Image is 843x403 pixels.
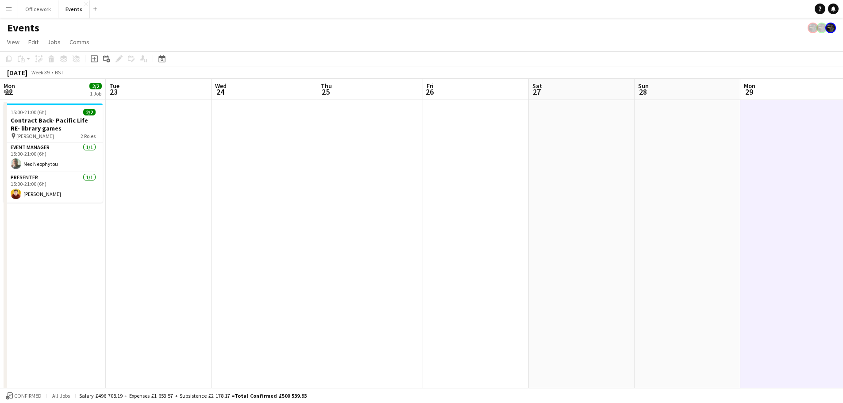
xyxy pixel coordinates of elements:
[214,87,227,97] span: 24
[69,38,89,46] span: Comms
[89,83,102,89] span: 2/2
[825,23,836,33] app-user-avatar: Blue Hat
[532,82,542,90] span: Sat
[44,36,64,48] a: Jobs
[50,392,72,399] span: All jobs
[14,393,42,399] span: Confirmed
[4,391,43,401] button: Confirmed
[319,87,332,97] span: 25
[4,116,103,132] h3: Contract Back- Pacific Life RE- library games
[4,173,103,203] app-card-role: Presenter1/115:00-21:00 (6h)[PERSON_NAME]
[18,0,58,18] button: Office work
[531,87,542,97] span: 27
[7,68,27,77] div: [DATE]
[66,36,93,48] a: Comms
[7,21,39,35] h1: Events
[29,69,51,76] span: Week 39
[744,82,755,90] span: Mon
[25,36,42,48] a: Edit
[28,38,38,46] span: Edit
[79,392,307,399] div: Salary £496 708.19 + Expenses £1 653.57 + Subsistence £2 178.17 =
[4,104,103,203] app-job-card: 15:00-21:00 (6h)2/2Contract Back- Pacific Life RE- library games [PERSON_NAME]2 RolesEvent Manage...
[215,82,227,90] span: Wed
[90,90,101,97] div: 1 Job
[16,133,54,139] span: [PERSON_NAME]
[83,109,96,115] span: 2/2
[427,82,434,90] span: Fri
[4,36,23,48] a: View
[808,23,818,33] app-user-avatar: Blue Hat
[58,0,90,18] button: Events
[637,87,649,97] span: 28
[81,133,96,139] span: 2 Roles
[321,82,332,90] span: Thu
[7,38,19,46] span: View
[816,23,827,33] app-user-avatar: Blue Hat
[743,87,755,97] span: 29
[11,109,46,115] span: 15:00-21:00 (6h)
[108,87,119,97] span: 23
[4,82,15,90] span: Mon
[425,87,434,97] span: 26
[47,38,61,46] span: Jobs
[55,69,64,76] div: BST
[109,82,119,90] span: Tue
[4,142,103,173] app-card-role: Event Manager1/115:00-21:00 (6h)Neo Neophytou
[235,392,307,399] span: Total Confirmed £500 539.93
[2,87,15,97] span: 22
[638,82,649,90] span: Sun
